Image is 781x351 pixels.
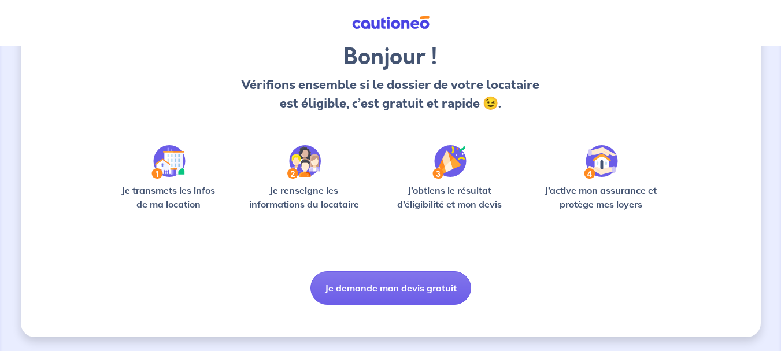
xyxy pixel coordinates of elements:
img: /static/bfff1cf634d835d9112899e6a3df1a5d/Step-4.svg [584,145,618,179]
img: /static/90a569abe86eec82015bcaae536bd8e6/Step-1.svg [151,145,186,179]
img: Cautioneo [347,16,434,30]
button: Je demande mon devis gratuit [310,271,471,305]
p: Vérifions ensemble si le dossier de votre locataire est éligible, c’est gratuit et rapide 😉. [238,76,543,113]
p: Je transmets les infos de ma location [113,183,224,211]
p: J’active mon assurance et protège mes loyers [534,183,668,211]
img: /static/f3e743aab9439237c3e2196e4328bba9/Step-3.svg [432,145,467,179]
p: Je renseigne les informations du locataire [242,183,367,211]
h3: Bonjour ! [238,43,543,71]
img: /static/c0a346edaed446bb123850d2d04ad552/Step-2.svg [287,145,321,179]
p: J’obtiens le résultat d’éligibilité et mon devis [384,183,515,211]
